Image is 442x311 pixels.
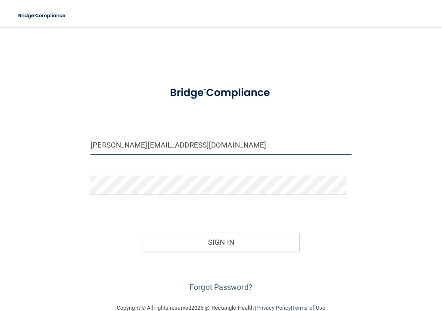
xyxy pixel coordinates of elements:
[190,283,252,292] a: Forgot Password?
[143,233,299,252] button: Sign In
[159,79,283,107] img: bridge_compliance_login_screen.278c3ca4.svg
[90,135,351,155] input: Email
[13,7,72,25] img: bridge_compliance_login_screen.278c3ca4.svg
[292,305,325,311] a: Terms of Use
[256,305,290,311] a: Privacy Policy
